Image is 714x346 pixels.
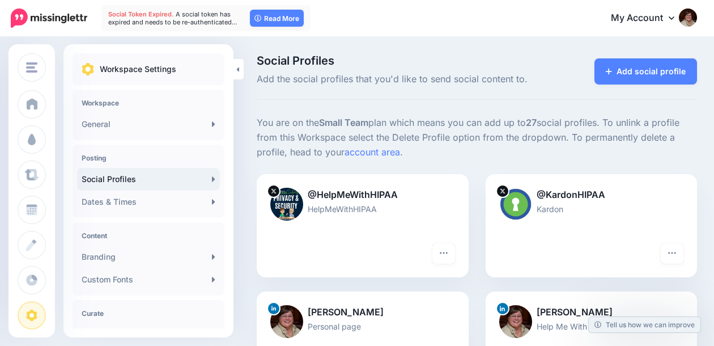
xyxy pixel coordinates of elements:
[108,10,174,18] span: Social Token Expired.
[499,305,684,320] p: [PERSON_NAME]
[270,188,455,202] p: @HelpMeWithHIPAA
[526,117,537,128] b: 27
[108,10,237,26] span: A social token has expired and needs to be re-authenticated…
[270,305,303,338] img: 1550026576171-36640.png
[26,62,37,73] img: menu.png
[499,188,532,221] img: fvLNK7oq-3848.jpg
[345,146,400,158] a: account area
[319,117,368,128] b: Small Team
[82,99,215,107] h4: Workspace
[77,113,220,136] a: General
[77,268,220,291] a: Custom Fonts
[270,305,455,320] p: [PERSON_NAME]
[82,154,215,162] h4: Posting
[270,202,455,216] p: HelpMeWithHIPAA
[82,63,94,75] img: settings.png
[82,231,215,240] h4: Content
[270,320,455,333] p: Personal page
[82,309,215,318] h4: Curate
[257,55,545,66] span: Social Profiles
[589,317,700,332] a: Tell us how we can improve
[499,305,532,338] img: 1550026576171-36640.png
[594,58,697,85] a: Add social profile
[499,188,684,202] p: @KardonHIPAA
[77,191,220,213] a: Dates & Times
[100,62,176,76] p: Workspace Settings
[257,116,697,160] p: You are on the plan which means you can add up to social profiles. To unlink a profile from this ...
[11,9,87,28] img: Missinglettr
[77,246,220,268] a: Branding
[77,323,220,346] a: General
[499,320,684,333] p: Help Me With HIPAA Podcast page
[250,10,304,27] a: Read More
[77,168,220,191] a: Social Profiles
[499,202,684,216] p: Kardon
[257,72,545,87] span: Add the social profiles that you'd like to send social content to.
[270,188,303,221] img: M793BMwe-3847.jpg
[600,5,697,32] a: My Account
